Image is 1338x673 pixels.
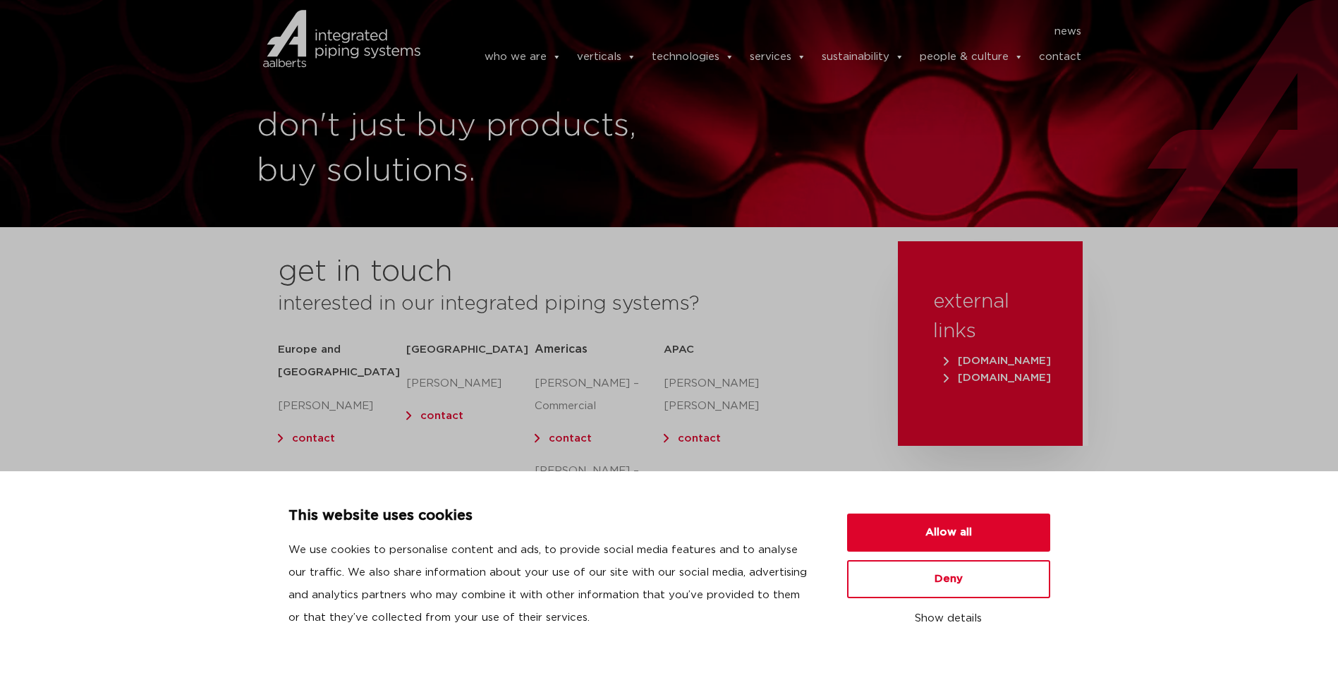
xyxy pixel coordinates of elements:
[933,287,1047,346] h3: external links
[535,460,663,505] p: [PERSON_NAME] – Industrial
[577,43,636,71] a: verticals
[485,43,561,71] a: who we are
[278,255,453,289] h2: get in touch
[278,395,406,418] p: [PERSON_NAME]
[1039,43,1081,71] a: contact
[664,372,792,418] p: [PERSON_NAME] [PERSON_NAME]
[442,20,1082,43] nav: Menu
[288,539,813,629] p: We use cookies to personalise content and ads, to provide social media features and to analyse ou...
[1054,20,1081,43] a: news
[847,514,1050,552] button: Allow all
[847,560,1050,598] button: Deny
[288,505,813,528] p: This website uses cookies
[944,356,1051,366] span: [DOMAIN_NAME]
[535,372,663,418] p: [PERSON_NAME] – Commercial
[549,433,592,444] a: contact
[257,104,662,194] h1: don't just buy products, buy solutions.
[406,372,535,395] p: [PERSON_NAME]
[535,344,588,355] span: Americas
[920,43,1023,71] a: people & culture
[940,372,1054,383] a: [DOMAIN_NAME]
[278,344,400,377] strong: Europe and [GEOGRAPHIC_DATA]
[652,43,734,71] a: technologies
[678,433,721,444] a: contact
[420,411,463,421] a: contact
[292,433,335,444] a: contact
[944,372,1051,383] span: [DOMAIN_NAME]
[750,43,806,71] a: services
[822,43,904,71] a: sustainability
[847,607,1050,631] button: Show details
[406,339,535,361] h5: [GEOGRAPHIC_DATA]
[664,339,792,361] h5: APAC
[278,289,863,319] h3: interested in our integrated piping systems?
[940,356,1054,366] a: [DOMAIN_NAME]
